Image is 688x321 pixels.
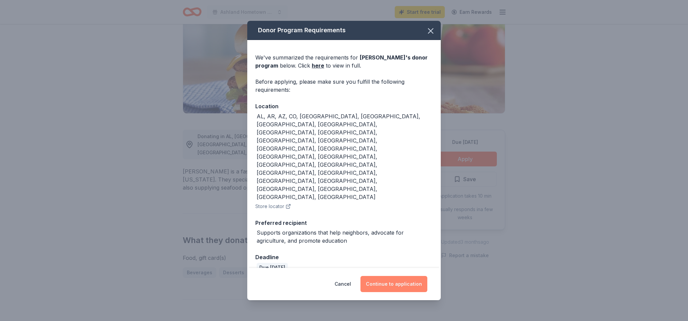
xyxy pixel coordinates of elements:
[335,276,351,292] button: Cancel
[247,21,441,40] div: Donor Program Requirements
[360,276,427,292] button: Continue to application
[255,78,433,94] div: Before applying, please make sure you fulfill the following requirements:
[257,263,288,272] div: Due [DATE]
[255,102,433,111] div: Location
[255,202,291,210] button: Store locator
[255,53,433,70] div: We've summarized the requirements for below. Click to view in full.
[257,229,433,245] div: Supports organizations that help neighbors, advocate for agriculture, and promote education
[312,62,324,70] a: here
[257,112,433,201] div: AL, AR, AZ, CO, [GEOGRAPHIC_DATA], [GEOGRAPHIC_DATA], [GEOGRAPHIC_DATA], [GEOGRAPHIC_DATA], [GEOG...
[255,253,433,262] div: Deadline
[255,218,433,227] div: Preferred recipient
